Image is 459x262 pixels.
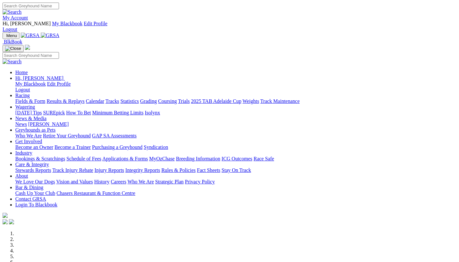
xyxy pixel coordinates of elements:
[253,156,274,161] a: Race Safe
[25,45,30,50] img: logo-grsa-white.png
[3,9,22,15] img: Search
[15,75,65,81] a: Hi, [PERSON_NAME]
[92,144,142,150] a: Purchasing a Greyhound
[9,219,14,224] img: twitter.svg
[222,167,251,173] a: Stay On Track
[145,110,160,115] a: Isolynx
[102,156,148,161] a: Applications & Forms
[191,98,241,104] a: 2025 TAB Adelaide Cup
[3,52,59,59] input: Search
[15,202,57,207] a: Login To Blackbook
[84,21,107,26] a: Edit Profile
[66,110,91,115] a: How To Bet
[176,156,220,161] a: Breeding Information
[197,167,220,173] a: Fact Sheets
[15,156,65,161] a: Bookings & Scratchings
[158,98,177,104] a: Coursing
[15,133,42,138] a: Who We Are
[21,33,40,38] img: GRSA
[66,156,101,161] a: Schedule of Fees
[3,219,8,224] img: facebook.svg
[3,59,22,65] img: Search
[3,32,19,39] button: Toggle navigation
[15,167,456,173] div: Care & Integrity
[15,196,46,202] a: Contact GRSA
[15,179,456,185] div: About
[15,75,63,81] span: Hi, [PERSON_NAME]
[111,179,126,184] a: Careers
[15,116,47,121] a: News & Media
[55,144,91,150] a: Become a Trainer
[41,33,60,38] img: GRSA
[94,179,109,184] a: History
[15,98,45,104] a: Fields & Form
[120,98,139,104] a: Statistics
[260,98,300,104] a: Track Maintenance
[15,98,456,104] div: Racing
[3,21,51,26] span: Hi, [PERSON_NAME]
[3,213,8,218] img: logo-grsa-white.png
[15,110,456,116] div: Wagering
[15,81,456,93] div: Hi, [PERSON_NAME]
[47,81,71,87] a: Edit Profile
[3,21,456,32] div: My Account
[56,190,135,196] a: Chasers Restaurant & Function Centre
[3,39,22,44] a: BlkBook
[15,144,456,150] div: Get Involved
[5,46,21,51] img: Close
[140,98,157,104] a: Grading
[15,156,456,162] div: Industry
[15,87,30,92] a: Logout
[15,139,42,144] a: Get Involved
[15,144,53,150] a: Become an Owner
[92,110,143,115] a: Minimum Betting Limits
[15,81,46,87] a: My Blackbook
[155,179,184,184] a: Strategic Plan
[15,93,30,98] a: Racing
[106,98,119,104] a: Tracks
[47,98,84,104] a: Results & Replays
[92,133,137,138] a: GAP SA Assessments
[15,173,28,179] a: About
[178,98,190,104] a: Trials
[15,179,55,184] a: We Love Our Dogs
[15,162,49,167] a: Care & Integrity
[15,167,51,173] a: Stewards Reports
[52,21,83,26] a: My Blackbook
[15,110,42,115] a: [DATE] Tips
[127,179,154,184] a: Who We Are
[15,150,32,156] a: Industry
[222,156,252,161] a: ICG Outcomes
[15,127,55,133] a: Greyhounds as Pets
[52,167,93,173] a: Track Injury Rebate
[161,167,196,173] a: Rules & Policies
[3,15,28,20] a: My Account
[185,179,215,184] a: Privacy Policy
[86,98,104,104] a: Calendar
[15,133,456,139] div: Greyhounds as Pets
[15,190,55,196] a: Cash Up Your Club
[28,121,69,127] a: [PERSON_NAME]
[94,167,124,173] a: Injury Reports
[6,33,17,38] span: Menu
[3,3,59,9] input: Search
[15,104,35,110] a: Wagering
[3,45,24,52] button: Toggle navigation
[43,110,65,115] a: SUREpick
[15,70,28,75] a: Home
[4,39,22,44] span: BlkBook
[15,121,456,127] div: News & Media
[56,179,93,184] a: Vision and Values
[3,27,17,32] a: Logout
[15,185,43,190] a: Bar & Dining
[15,190,456,196] div: Bar & Dining
[43,133,91,138] a: Retire Your Greyhound
[149,156,175,161] a: MyOzChase
[125,167,160,173] a: Integrity Reports
[15,121,27,127] a: News
[144,144,168,150] a: Syndication
[243,98,259,104] a: Weights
